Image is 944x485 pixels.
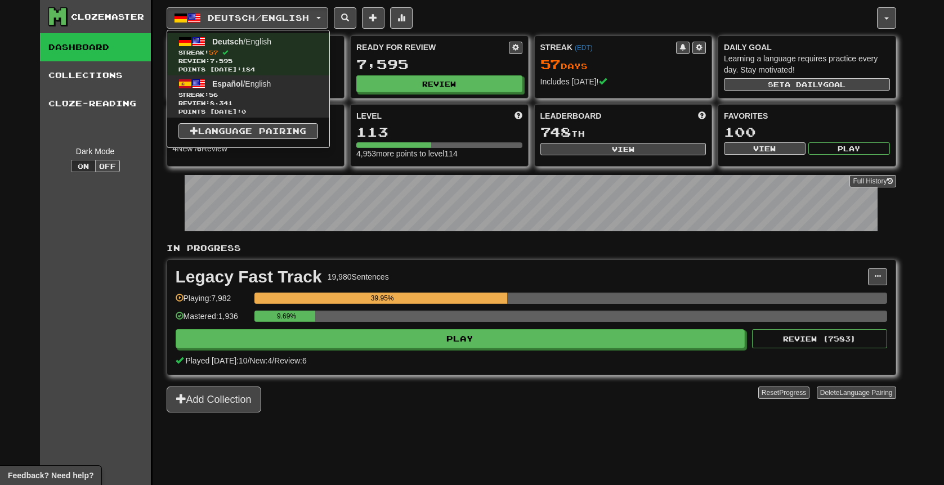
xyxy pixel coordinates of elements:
[540,42,677,53] div: Streak
[356,125,522,139] div: 113
[40,61,151,89] a: Collections
[808,142,890,155] button: Play
[258,293,507,304] div: 39.95%
[178,57,318,65] span: Review: 7,595
[724,125,890,139] div: 100
[167,7,328,29] button: Deutsch/English
[540,56,561,72] span: 57
[698,110,706,122] span: This week in points, UTC
[258,311,316,322] div: 9.69%
[40,89,151,118] a: Cloze-Reading
[540,124,571,140] span: 748
[176,293,249,311] div: Playing: 7,982
[178,107,318,116] span: Points [DATE]: 0
[173,144,177,153] strong: 4
[356,57,522,71] div: 7,595
[48,146,142,157] div: Dark Mode
[779,389,806,397] span: Progress
[167,387,261,412] button: Add Collection
[362,7,384,29] button: Add sentence to collection
[40,33,151,61] a: Dashboard
[178,99,318,107] span: Review: 8,341
[71,160,96,172] button: On
[540,57,706,72] div: Day s
[356,42,509,53] div: Ready for Review
[176,329,745,348] button: Play
[248,356,250,365] span: /
[724,78,890,91] button: Seta dailygoal
[752,329,887,348] button: Review (7583)
[212,79,271,88] span: / English
[167,33,329,75] a: Deutsch/EnglishStreak:57 Review:7,595Points [DATE]:184
[185,356,247,365] span: Played [DATE]: 10
[390,7,413,29] button: More stats
[356,110,382,122] span: Level
[176,268,322,285] div: Legacy Fast Track
[197,144,202,153] strong: 6
[212,37,243,46] span: Deutsch
[212,79,243,88] span: Español
[724,42,890,53] div: Daily Goal
[95,160,120,172] button: Off
[167,242,896,254] p: In Progress
[540,76,706,87] div: Includes [DATE]!
[724,142,806,155] button: View
[176,311,249,329] div: Mastered: 1,936
[250,356,272,365] span: New: 4
[272,356,274,365] span: /
[575,44,593,52] a: (EDT)
[212,37,271,46] span: / English
[71,11,144,23] div: Clozemaster
[849,175,896,187] a: Full History
[785,80,823,88] span: a daily
[540,143,706,155] button: View
[724,110,890,122] div: Favorites
[724,53,890,75] div: Learning a language requires practice every day. Stay motivated!
[178,123,318,139] a: Language Pairing
[173,143,339,154] div: New / Review
[758,387,809,399] button: ResetProgress
[817,387,896,399] button: DeleteLanguage Pairing
[178,48,318,57] span: Streak:
[167,75,329,118] a: Español/EnglishStreak:56 Review:8,341Points [DATE]:0
[334,7,356,29] button: Search sentences
[356,75,522,92] button: Review
[328,271,389,282] div: 19,980 Sentences
[514,110,522,122] span: Score more points to level up
[540,110,602,122] span: Leaderboard
[178,91,318,99] span: Streak:
[8,470,93,481] span: Open feedback widget
[274,356,307,365] span: Review: 6
[839,389,892,397] span: Language Pairing
[209,49,218,56] span: 57
[209,91,218,98] span: 56
[208,13,309,23] span: Deutsch / English
[540,125,706,140] div: th
[178,65,318,74] span: Points [DATE]: 184
[356,148,522,159] div: 4,953 more points to level 114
